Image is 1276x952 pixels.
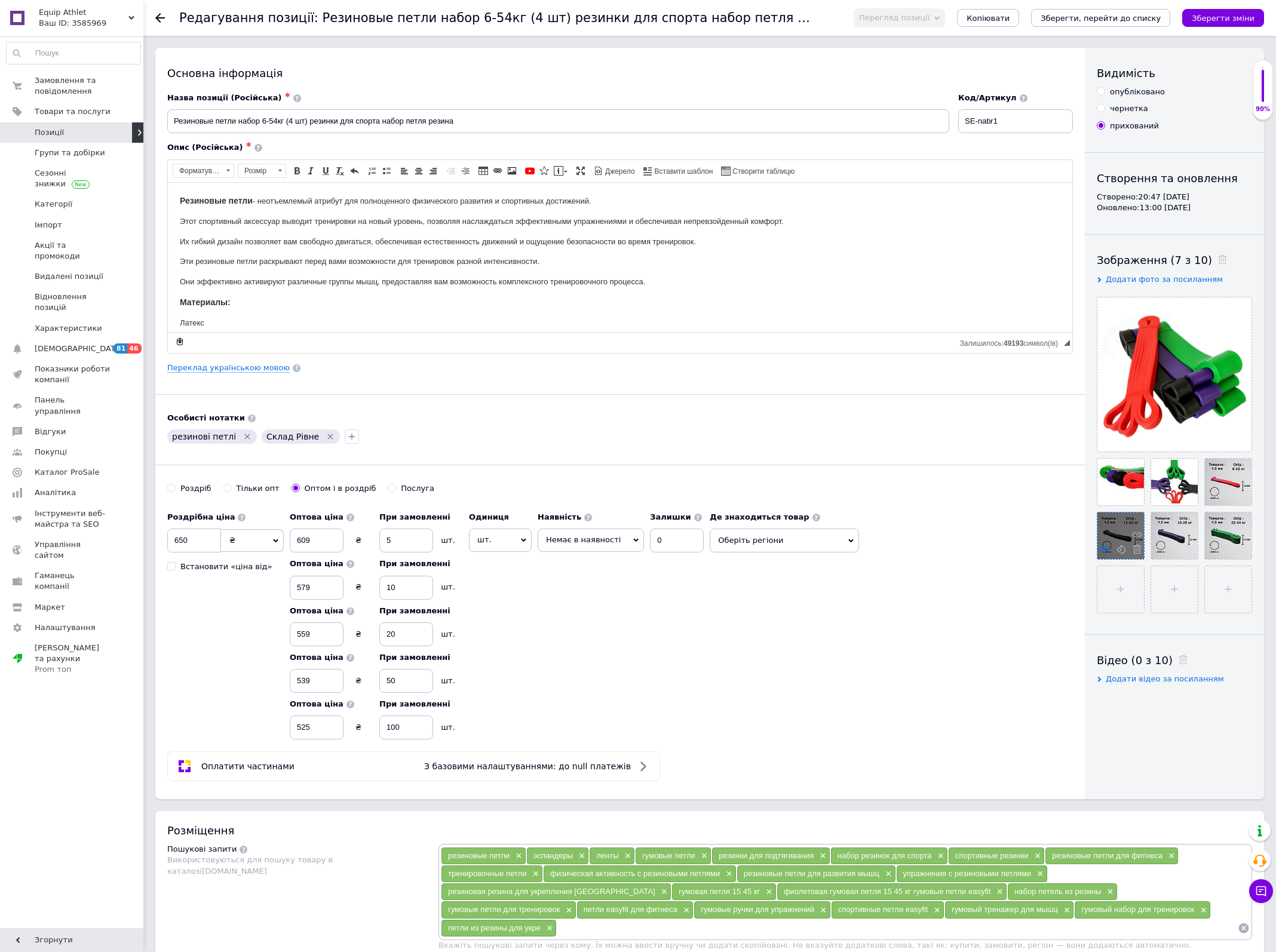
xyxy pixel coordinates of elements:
[1110,103,1148,114] div: чернетка
[538,164,551,177] a: Вставити іконку
[290,699,343,708] b: Оптова ціна
[763,887,772,897] span: ×
[319,164,332,177] a: Підкреслений (⌘+U)
[1061,905,1071,916] span: ×
[35,447,67,457] span: Покупці
[859,13,930,22] span: Перегляд позиції
[12,93,892,106] p: Они эффективно активируют различные группы мышц, предоставляя вам возможность комплексного тренир...
[710,512,809,521] b: Де знаходиться товар
[679,887,760,896] span: гумовая петля 15 45 кг
[35,168,111,189] span: Сезонні знижки
[290,529,343,552] input: 0
[35,240,111,262] span: Акції та промокоди
[592,164,637,177] a: Джерело
[680,905,690,916] span: ×
[179,11,844,25] h1: Редагування позиції: Резиновые петли набор 6-54кг (4 шт) резинки для спорта набор петля резина
[1253,60,1273,120] div: 90% Якість заповнення
[1081,905,1194,914] span: гумовый набор для тренировок
[596,851,618,860] span: ленты
[348,164,361,177] a: Повернути (⌘+Z)
[35,426,66,437] span: Відгуки
[1032,851,1041,861] span: ×
[1253,105,1272,113] div: 90%
[343,675,373,686] div: ₴
[1097,202,1252,213] div: Оновлено: 13:00 [DATE]
[173,164,234,178] a: Форматування
[723,869,732,879] span: ×
[1097,192,1252,202] div: Створено: 20:47 [DATE]
[1097,66,1252,81] div: Видимість
[1031,9,1170,27] button: Зберегти, перейти до списку
[931,905,940,916] span: ×
[698,851,708,861] span: ×
[719,164,796,177] a: Створити таблицю
[784,887,991,896] span: фиолетовая гумовая петля 15 45 кг гумовые петли easyfit
[513,851,522,861] span: ×
[701,905,814,914] span: гумовые ручки для упражнений
[35,570,111,592] span: Гаманець компанії
[12,115,63,124] span: Материалы:
[642,851,695,860] span: гумовые петли
[523,164,536,177] a: Додати відео з YouTube
[35,271,103,282] span: Видалені позиції
[12,73,892,85] p: Эти резиновые петли раскрывают перед вами возможности для тренировок разной интенсивности.
[952,905,1058,914] span: гумовый тренажер для мышц
[650,529,704,552] input: -
[533,851,573,860] span: эспандеры
[343,582,373,592] div: ₴
[326,432,335,441] svg: Видалити мітку
[168,183,1072,332] iframe: Редактор, 98A7801D-DE55-403D-9F9D-043B6E8F4E19
[1110,87,1165,97] div: опубліковано
[401,483,434,494] div: Послуга
[433,675,463,686] div: шт.
[438,941,1191,950] span: Вкажіть пошукові запити через кому. Їх можна ввести вручну чи додати скопійовані. Не вказуйте дод...
[379,669,433,693] input: 0
[180,483,211,494] div: Роздріб
[238,164,286,178] a: Розмір
[622,851,631,861] span: ×
[173,335,186,348] a: Зробити резервну копію зараз
[584,905,677,914] span: петли easyfit для фитнеса
[817,851,826,861] span: ×
[35,539,111,561] span: Управління сайтом
[379,699,463,710] label: При замовленні
[731,167,795,177] span: Створити таблицю
[379,529,433,552] input: 0
[903,869,1032,878] span: упражнения с резиновыми петлями
[167,93,282,102] span: Назва позиції (Російська)
[1041,14,1161,23] i: Зберегти, перейти до списку
[574,164,587,177] a: Максимізувати
[838,851,932,860] span: набор резинок для спорта
[35,199,72,210] span: Категорії
[719,851,814,860] span: резинки для подтягивания
[1182,9,1264,27] button: Зберегти зміни
[237,483,280,494] div: Тільки опт
[229,536,235,545] span: ₴
[290,669,343,693] input: 0
[35,148,105,158] span: Групи та добірки
[957,9,1019,27] button: Копіювати
[155,13,165,23] div: Повернутися назад
[955,851,1029,860] span: спортивные резинки
[127,343,141,354] span: 46
[550,869,720,878] span: физическая активность с резиновыми петлями
[12,13,85,23] strong: Резиновые петли
[379,652,463,663] label: При замовленні
[817,905,827,916] span: ×
[290,606,343,615] b: Оптова ціна
[379,715,433,739] input: 0
[35,106,111,117] span: Товари та послуги
[433,629,463,640] div: шт.
[343,629,373,640] div: ₴
[366,164,379,177] a: Вставити/видалити нумерований список
[1249,879,1273,903] button: Чат з покупцем
[379,558,463,569] label: При замовленні
[35,364,111,385] span: Показники роботи компанії
[1192,14,1254,23] i: Зберегти зміни
[35,467,99,478] span: Каталог ProSale
[546,535,621,544] span: Немає в наявності
[1106,674,1224,683] span: Додати відео за посиланням
[305,483,376,494] div: Оптом і в роздріб
[1198,905,1207,916] span: ×
[167,823,1252,838] div: Розміщення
